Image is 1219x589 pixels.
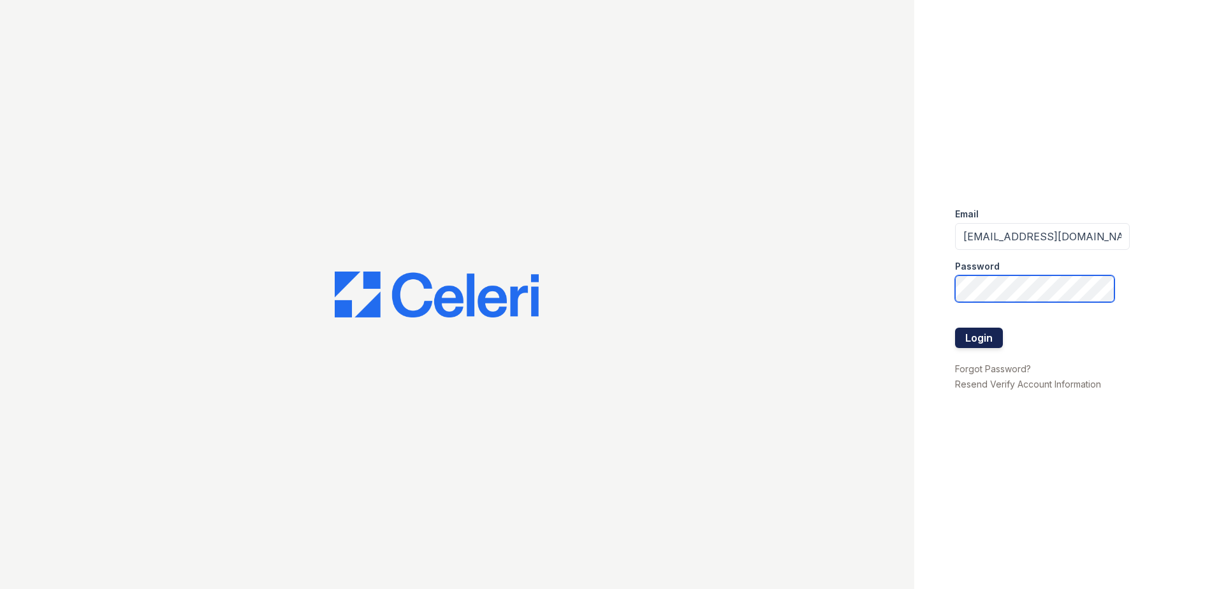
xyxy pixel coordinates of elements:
[955,208,979,221] label: Email
[955,379,1101,389] a: Resend Verify Account Information
[335,272,539,317] img: CE_Logo_Blue-a8612792a0a2168367f1c8372b55b34899dd931a85d93a1a3d3e32e68fde9ad4.png
[955,328,1003,348] button: Login
[955,260,1000,273] label: Password
[955,363,1031,374] a: Forgot Password?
